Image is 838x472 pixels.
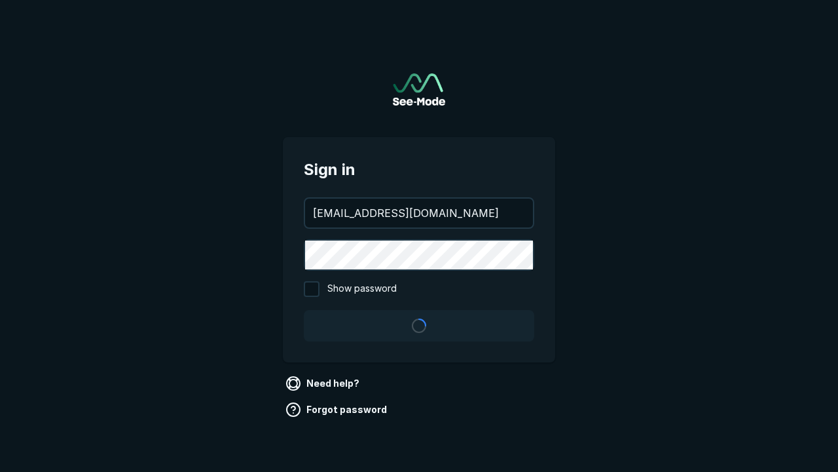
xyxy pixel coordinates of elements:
a: Need help? [283,373,365,394]
img: See-Mode Logo [393,73,445,106]
span: Sign in [304,158,534,182]
a: Forgot password [283,399,392,420]
a: Go to sign in [393,73,445,106]
span: Show password [327,281,397,297]
input: your@email.com [305,199,533,227]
